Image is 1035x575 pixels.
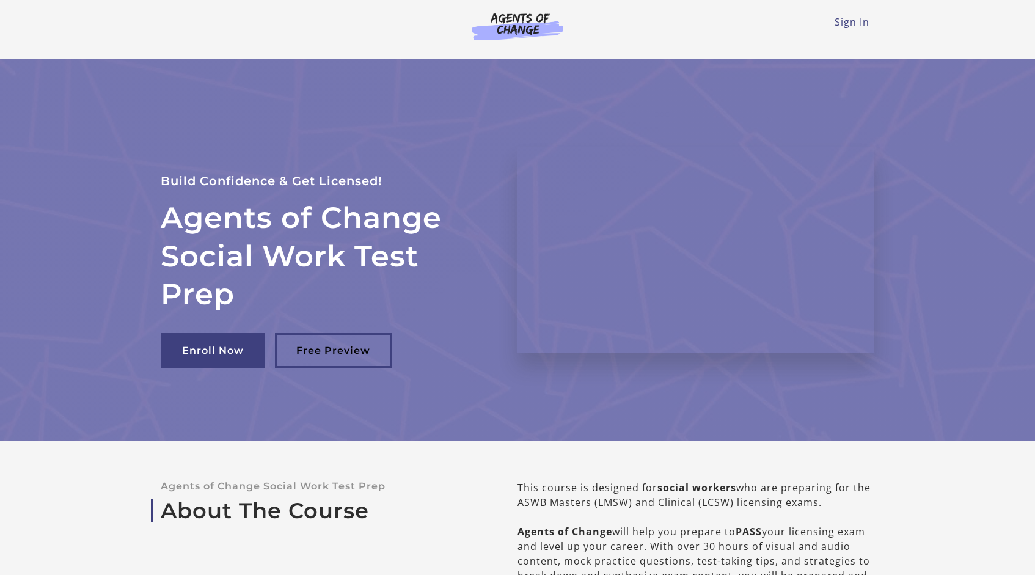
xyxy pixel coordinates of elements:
h2: Agents of Change Social Work Test Prep [161,199,488,313]
a: About The Course [161,498,478,524]
p: Build Confidence & Get Licensed! [161,171,488,191]
b: PASS [736,525,762,538]
b: Agents of Change [517,525,612,538]
a: Free Preview [275,333,392,368]
p: Agents of Change Social Work Test Prep [161,480,478,492]
a: Sign In [835,15,869,29]
img: Agents of Change Logo [459,12,576,40]
a: Enroll Now [161,333,265,368]
b: social workers [657,481,736,494]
